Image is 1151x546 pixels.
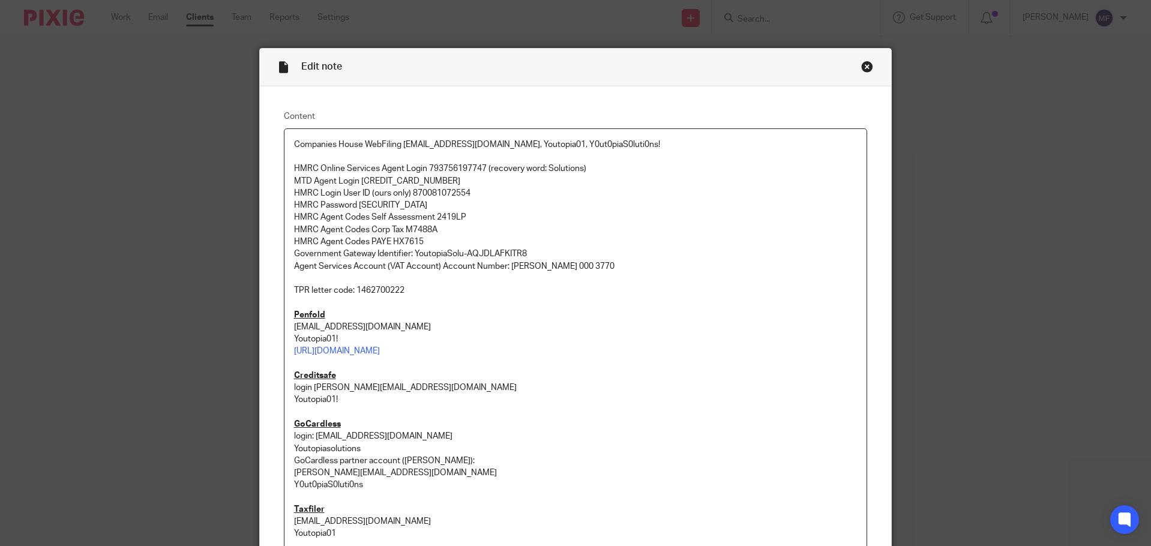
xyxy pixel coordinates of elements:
p: [EMAIL_ADDRESS][DOMAIN_NAME] [294,515,858,527]
p: Youtopia01! [294,394,858,406]
u: Creditsafe [294,371,336,380]
div: Close this dialog window [861,61,873,73]
p: Youtopia01! [294,333,858,345]
p: HMRC Agent Codes Corp Tax M7488A [294,224,858,236]
label: Content [284,110,868,122]
u: Penfold [294,311,325,319]
p: login [PERSON_NAME][EMAIL_ADDRESS][DOMAIN_NAME] [294,382,858,394]
p: Agent Services Account (VAT Account) Account Number: [PERSON_NAME] 000 3770 [294,260,858,272]
span: Edit note [301,62,342,71]
p: login: [EMAIL_ADDRESS][DOMAIN_NAME] [294,430,858,442]
p: Youtopiasolutions [294,443,858,455]
u: Taxfiler [294,505,325,514]
p: Youtopia01 [294,527,858,539]
p: MTD Agent Login [CREDIT_CARD_NUMBER] [294,175,858,187]
p: TPR letter code: 1462700222 [294,284,858,296]
a: [URL][DOMAIN_NAME] [294,347,380,355]
p: HMRC Password [SECURITY_DATA] [294,199,858,211]
p: HMRC Login User ID (ours only) 870081072554 [294,187,858,199]
p: Companies House WebFiling [EMAIL_ADDRESS][DOMAIN_NAME], Youtopia01, Y0ut0piaS0luti0ns! [294,139,858,151]
p: GoCardless partner account ([PERSON_NAME]): [294,455,858,467]
p: Government Gateway Identifier: YoutopiaSolu-AQJDLAFKITR8 [294,248,858,260]
p: HMRC Agent Codes PAYE HX7615 [294,236,858,248]
u: GoCardless [294,420,341,428]
p: Y0ut0piaS0luti0ns [294,479,858,491]
p: HMRC Online Services Agent Login 793756197747 (recovery word: Solutions) [294,163,858,175]
p: [PERSON_NAME][EMAIL_ADDRESS][DOMAIN_NAME] [294,467,858,479]
p: HMRC Agent Codes Self Assessment 2419LP [294,211,858,223]
p: [EMAIL_ADDRESS][DOMAIN_NAME] [294,321,858,333]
